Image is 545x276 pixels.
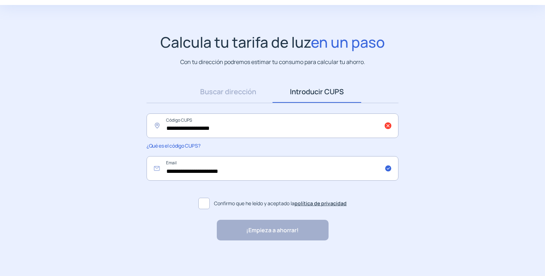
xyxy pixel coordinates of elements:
span: ¿Qué es el código CUPS? [147,142,200,149]
span: Confirmo que he leído y aceptado la [214,200,347,207]
a: Introducir CUPS [272,81,361,103]
a: Buscar dirección [184,81,272,103]
a: política de privacidad [294,200,347,207]
h1: Calcula tu tarifa de luz [160,33,385,51]
span: en un paso [311,32,385,52]
p: Con tu dirección podremos estimar tu consumo para calcular tu ahorro. [180,58,365,67]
